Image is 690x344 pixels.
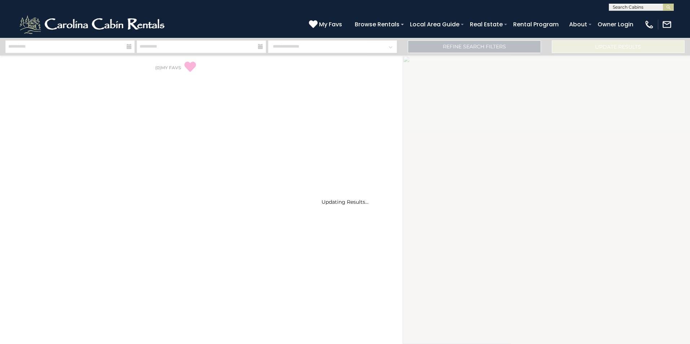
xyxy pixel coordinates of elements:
a: Rental Program [510,18,562,31]
span: My Favs [319,20,342,29]
a: Local Area Guide [406,18,463,31]
img: mail-regular-white.png [662,19,672,30]
a: My Favs [309,20,344,29]
a: Browse Rentals [351,18,403,31]
a: Real Estate [466,18,506,31]
img: phone-regular-white.png [644,19,654,30]
a: Owner Login [594,18,637,31]
img: White-1-2.png [18,14,168,35]
a: About [565,18,591,31]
